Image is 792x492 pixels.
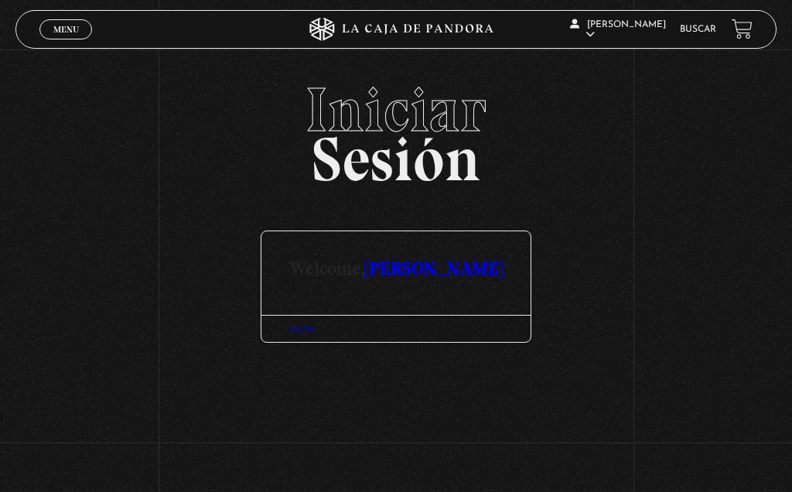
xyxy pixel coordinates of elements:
[680,25,716,34] a: Buscar
[732,19,753,39] a: View your shopping cart
[15,79,776,141] span: Iniciar
[261,231,531,278] h3: Welcome,
[289,324,316,333] a: Log Out
[570,20,666,39] span: [PERSON_NAME]
[365,257,503,279] a: [PERSON_NAME]
[48,38,84,49] span: Cerrar
[53,25,79,34] span: Menu
[15,79,776,178] h2: Sesión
